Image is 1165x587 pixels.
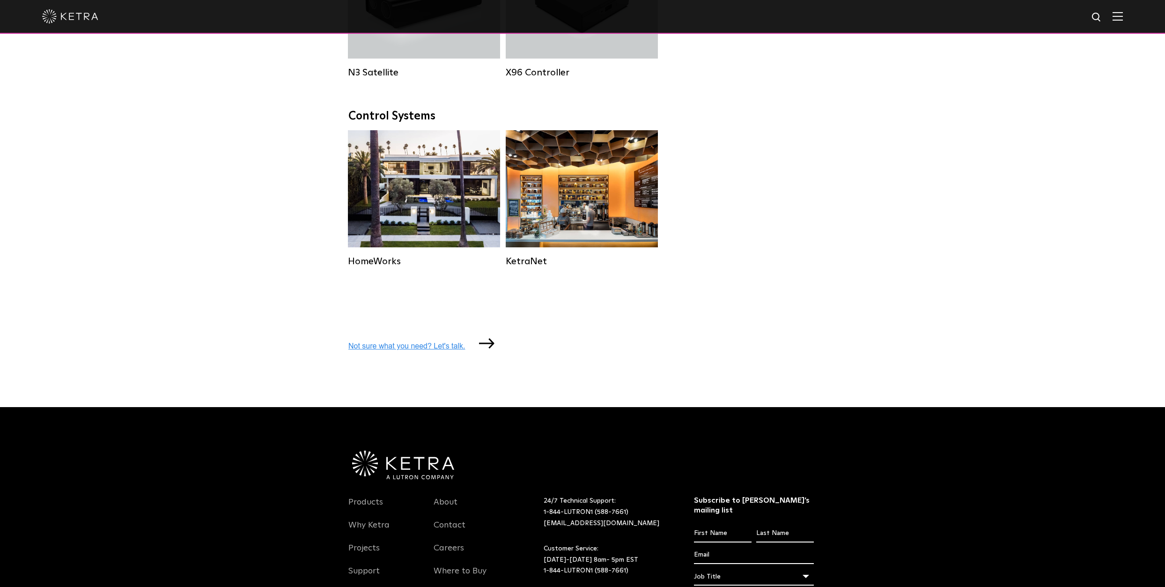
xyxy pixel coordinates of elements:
img: search icon [1091,12,1103,23]
a: Why Ketra [348,520,390,542]
div: Control Systems [348,110,817,123]
h3: Subscribe to [PERSON_NAME]’s mailing list [694,496,814,515]
a: About [434,497,457,519]
input: First Name [694,525,752,542]
input: Email [694,546,814,564]
a: Products [348,497,383,519]
div: N3 Satellite [348,67,500,78]
div: KetraNet [506,256,658,267]
a: HomeWorks Residential Solution [348,130,500,267]
a: [EMAIL_ADDRESS][DOMAIN_NAME] [544,520,659,527]
a: Careers [434,543,464,565]
a: KetraNet Legacy System [506,130,658,267]
p: Customer Service: [DATE]-[DATE] 8am- 5pm EST [544,543,671,577]
a: Contact [434,520,465,542]
p: 24/7 Technical Support: [544,496,671,529]
a: Projects [348,543,380,565]
img: Hamburger%20Nav.svg [1113,12,1123,21]
a: 1-844-LUTRON1 (588-7661) [544,509,628,515]
input: Last Name [756,525,814,542]
div: Job Title [694,568,814,586]
img: Ketra-aLutronCo_White_RGB [352,451,454,480]
div: HomeWorks [348,256,500,267]
img: ketra-logo-2019-white [42,9,98,23]
a: 1-844-LUTRON1 (588-7661) [544,567,628,574]
div: X96 Controller [506,67,658,78]
img: Not sure what you need? Let's talk. [348,338,494,350]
